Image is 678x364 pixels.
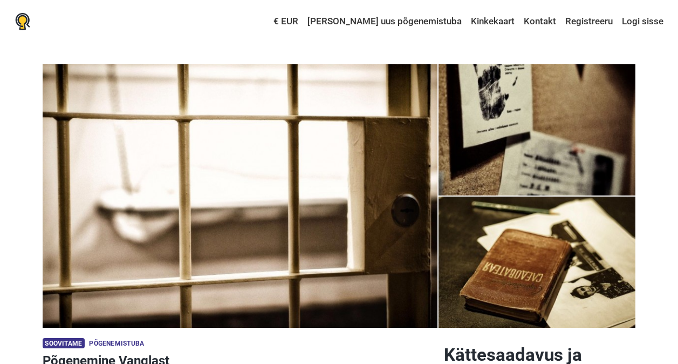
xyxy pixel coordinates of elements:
[439,64,636,196] a: Põgenemine Vanglast photo 3
[468,12,517,31] a: Kinkekaart
[43,64,437,328] a: Põgenemine Vanglast photo 10
[43,64,437,328] img: Põgenemine Vanglast photo 11
[15,13,30,30] img: Nowescape logo
[619,12,663,31] a: Logi sisse
[439,197,636,328] a: Põgenemine Vanglast photo 4
[439,197,636,328] img: Põgenemine Vanglast photo 5
[521,12,559,31] a: Kontakt
[271,12,301,31] a: € EUR
[305,12,464,31] a: [PERSON_NAME] uus põgenemistuba
[439,64,636,196] img: Põgenemine Vanglast photo 4
[563,12,615,31] a: Registreeru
